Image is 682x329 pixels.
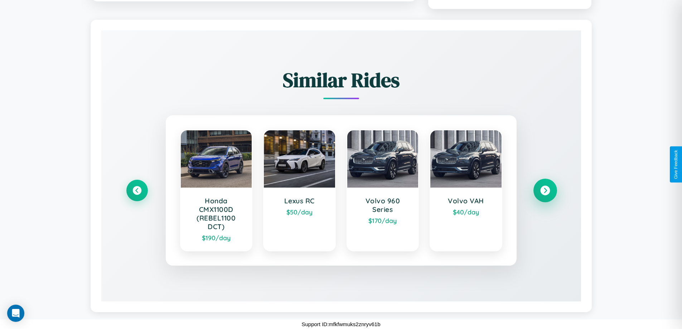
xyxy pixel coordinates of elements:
[263,130,336,251] a: Lexus RC$50/day
[188,234,245,242] div: $ 190 /day
[354,197,411,214] h3: Volvo 960 Series
[180,130,253,251] a: Honda CMX1100D (REBEL1100 DCT)$190/day
[301,319,380,329] p: Support ID: mfkfwmuks2znryv61b
[430,130,502,251] a: Volvo VAH$40/day
[354,217,411,224] div: $ 170 /day
[347,130,419,251] a: Volvo 960 Series$170/day
[188,197,245,231] h3: Honda CMX1100D (REBEL1100 DCT)
[7,305,24,322] div: Open Intercom Messenger
[271,197,328,205] h3: Lexus RC
[271,208,328,216] div: $ 50 /day
[437,197,494,205] h3: Volvo VAH
[126,66,556,94] h2: Similar Rides
[673,150,678,179] div: Give Feedback
[437,208,494,216] div: $ 40 /day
